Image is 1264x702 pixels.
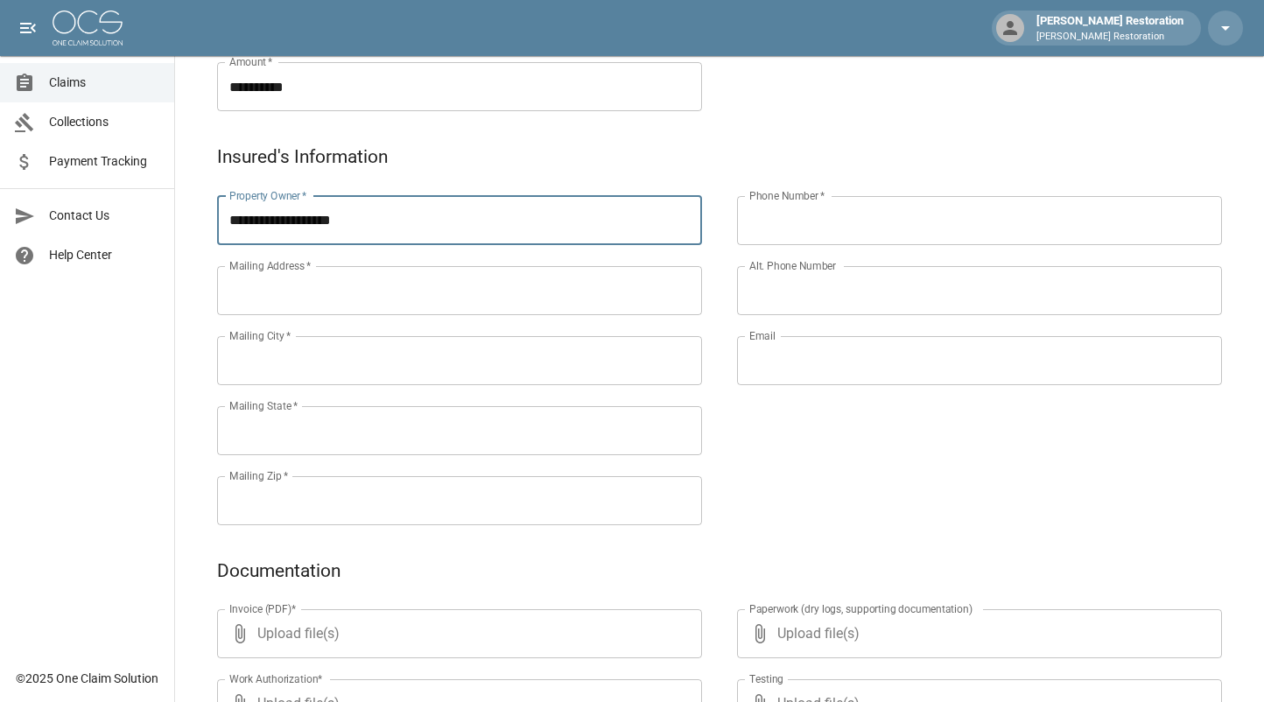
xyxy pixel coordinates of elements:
div: [PERSON_NAME] Restoration [1029,12,1190,44]
img: ocs-logo-white-transparent.png [53,11,123,46]
span: Contact Us [49,207,160,225]
label: Email [749,328,776,343]
span: Claims [49,74,160,92]
span: Collections [49,113,160,131]
label: Invoice (PDF)* [229,601,297,616]
label: Paperwork (dry logs, supporting documentation) [749,601,973,616]
label: Mailing City [229,328,291,343]
label: Mailing Address [229,258,311,273]
span: Help Center [49,246,160,264]
label: Phone Number [749,188,825,203]
label: Testing [749,671,783,686]
label: Property Owner [229,188,307,203]
span: Upload file(s) [777,609,1175,658]
span: Payment Tracking [49,152,160,171]
button: open drawer [11,11,46,46]
label: Mailing State [229,398,298,413]
label: Mailing Zip [229,468,289,483]
label: Alt. Phone Number [749,258,836,273]
label: Work Authorization* [229,671,323,686]
label: Amount [229,54,273,69]
div: © 2025 One Claim Solution [16,670,158,687]
p: [PERSON_NAME] Restoration [1036,30,1183,45]
span: Upload file(s) [257,609,655,658]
